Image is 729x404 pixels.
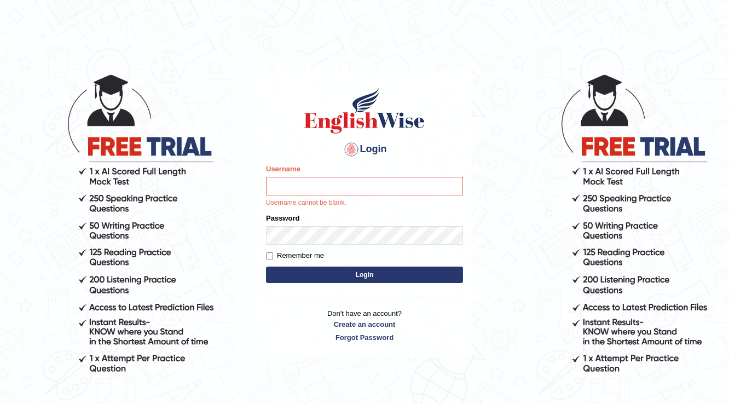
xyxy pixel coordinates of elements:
[266,213,299,223] label: Password
[266,141,463,158] h4: Login
[266,164,300,174] label: Username
[266,267,463,283] button: Login
[266,308,463,342] p: Don't have an account?
[302,86,427,135] img: Logo of English Wise sign in for intelligent practice with AI
[266,198,463,208] p: Username cannot be blank.
[266,250,324,261] label: Remember me
[266,332,463,343] a: Forgot Password
[266,319,463,330] a: Create an account
[266,252,273,259] input: Remember me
